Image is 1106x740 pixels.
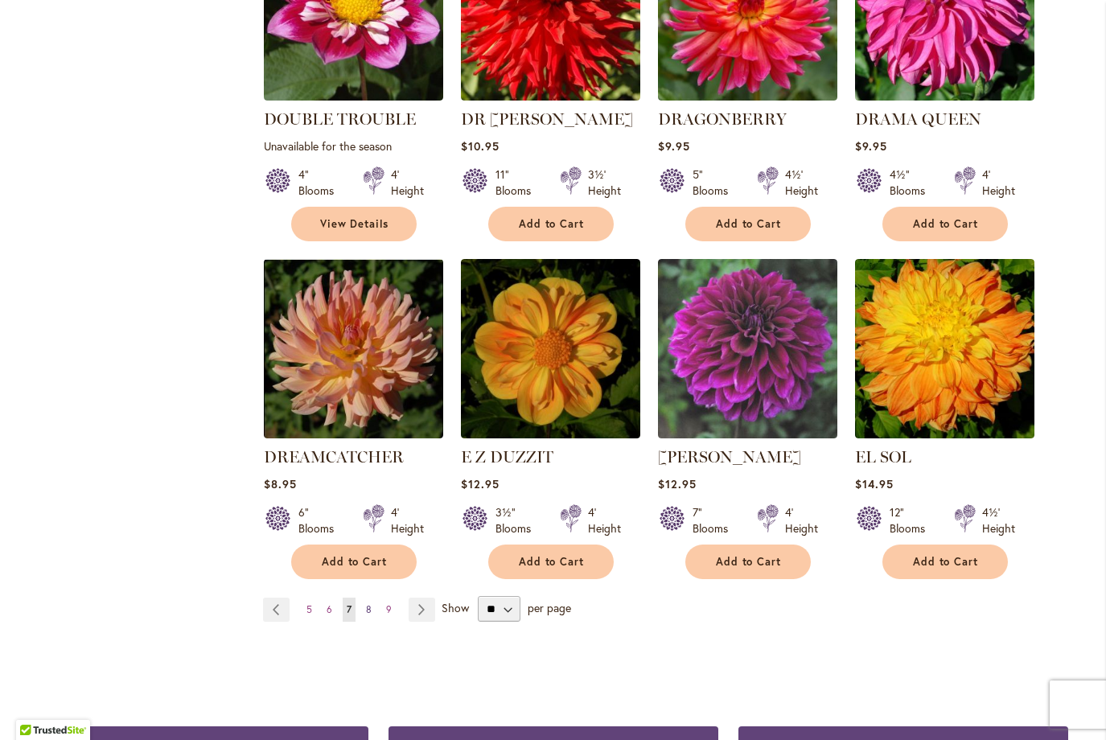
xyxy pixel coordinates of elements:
div: 12" Blooms [890,504,935,536]
a: E Z DUZZIT [461,447,553,467]
div: 11" Blooms [495,166,541,199]
a: DRAGONBERRY [658,109,787,129]
span: Add to Cart [716,555,782,569]
span: $9.95 [855,138,887,154]
img: EL SOL [855,259,1034,438]
iframe: Launch Accessibility Center [12,683,57,728]
div: 5" Blooms [693,166,738,199]
div: 7" Blooms [693,504,738,536]
div: 4½' Height [982,504,1015,536]
button: Add to Cart [882,545,1008,579]
a: EL SOL [855,447,911,467]
span: Add to Cart [913,555,979,569]
div: 4' Height [391,166,424,199]
button: Add to Cart [685,545,811,579]
div: 4' Height [785,504,818,536]
span: Add to Cart [519,555,585,569]
a: DRAMA QUEEN [855,109,981,129]
a: 8 [362,598,376,622]
span: 8 [366,603,372,615]
span: $8.95 [264,476,297,491]
div: 4' Height [391,504,424,536]
div: 3½' Height [588,166,621,199]
a: DR [PERSON_NAME] [461,109,633,129]
button: Add to Cart [882,207,1008,241]
span: $14.95 [855,476,894,491]
a: DRAMA QUEEN [855,88,1034,104]
div: 4½' Height [785,166,818,199]
img: Dreamcatcher [264,259,443,438]
a: 5 [302,598,316,622]
a: [PERSON_NAME] [658,447,801,467]
a: 6 [323,598,336,622]
div: 4" Blooms [298,166,343,199]
img: E Z DUZZIT [461,259,640,438]
div: 4½" Blooms [890,166,935,199]
a: Einstein [658,426,837,442]
button: Add to Cart [685,207,811,241]
a: Dreamcatcher [264,426,443,442]
span: 9 [386,603,392,615]
a: DRAGONBERRY [658,88,837,104]
span: $12.95 [461,476,500,491]
div: 6" Blooms [298,504,343,536]
span: Add to Cart [913,217,979,231]
a: DR LES [461,88,640,104]
a: EL SOL [855,426,1034,442]
span: $12.95 [658,476,697,491]
button: Add to Cart [488,207,614,241]
p: Unavailable for the season [264,138,443,154]
span: 6 [327,603,332,615]
a: DOUBLE TROUBLE [264,109,416,129]
span: View Details [320,217,389,231]
img: Einstein [658,259,837,438]
a: DREAMCATCHER [264,447,404,467]
span: 5 [306,603,312,615]
button: Add to Cart [291,545,417,579]
a: DOUBLE TROUBLE [264,88,443,104]
span: Add to Cart [716,217,782,231]
span: Add to Cart [322,555,388,569]
span: Show [442,600,469,615]
span: 7 [347,603,352,615]
div: 3½" Blooms [495,504,541,536]
a: E Z DUZZIT [461,426,640,442]
span: $9.95 [658,138,690,154]
button: Add to Cart [488,545,614,579]
span: $10.95 [461,138,500,154]
div: 4' Height [982,166,1015,199]
span: per page [528,600,571,615]
a: View Details [291,207,417,241]
span: Add to Cart [519,217,585,231]
div: 4' Height [588,504,621,536]
a: 9 [382,598,396,622]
